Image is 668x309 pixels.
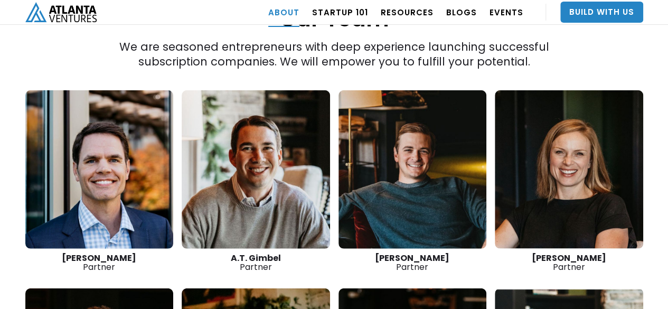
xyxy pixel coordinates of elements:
div: Partner [338,254,487,271]
div: Partner [25,254,174,271]
strong: [PERSON_NAME] [532,252,606,264]
div: Partner [495,254,643,271]
div: Partner [182,254,330,271]
strong: [PERSON_NAME] [375,252,449,264]
strong: A.T. Gimbel [231,252,281,264]
a: Build With Us [560,2,643,23]
strong: [PERSON_NAME] [62,252,136,264]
